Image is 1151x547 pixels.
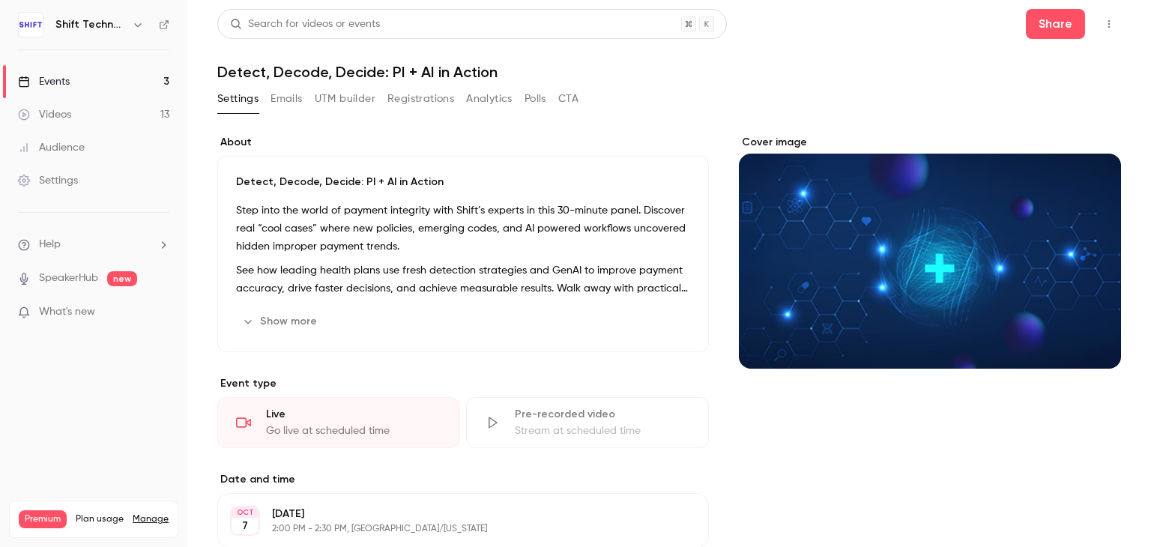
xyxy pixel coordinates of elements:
[315,87,375,111] button: UTM builder
[232,507,259,518] div: OCT
[217,376,709,391] p: Event type
[19,13,43,37] img: Shift Technology
[18,173,78,188] div: Settings
[271,87,302,111] button: Emails
[39,271,98,286] a: SpeakerHub
[272,523,629,535] p: 2:00 PM - 2:30 PM, [GEOGRAPHIC_DATA]/[US_STATE]
[18,237,169,253] li: help-dropdown-opener
[55,17,126,32] h6: Shift Technology
[266,423,441,438] div: Go live at scheduled time
[236,175,690,190] p: Detect, Decode, Decide: PI + AI in Action
[466,87,513,111] button: Analytics
[230,16,380,32] div: Search for videos or events
[558,87,578,111] button: CTA
[739,135,1121,369] section: Cover image
[217,472,709,487] label: Date and time
[133,513,169,525] a: Manage
[739,135,1121,150] label: Cover image
[18,74,70,89] div: Events
[242,519,248,534] p: 7
[217,63,1121,81] h1: Detect, Decode, Decide: PI + AI in Action
[107,271,137,286] span: new
[217,87,259,111] button: Settings
[76,513,124,525] span: Plan usage
[525,87,546,111] button: Polls
[18,107,71,122] div: Videos
[515,407,690,422] div: Pre-recorded video
[387,87,454,111] button: Registrations
[466,397,709,448] div: Pre-recorded videoStream at scheduled time
[217,397,460,448] div: LiveGo live at scheduled time
[151,306,169,319] iframe: Noticeable Trigger
[39,237,61,253] span: Help
[18,140,85,155] div: Audience
[236,309,326,333] button: Show more
[19,510,67,528] span: Premium
[39,304,95,320] span: What's new
[515,423,690,438] div: Stream at scheduled time
[236,202,690,256] p: Step into the world of payment integrity with Shift’s experts in this 30-minute panel. Discover r...
[236,262,690,297] p: See how leading health plans use fresh detection strategies and GenAI to improve payment accuracy...
[266,407,441,422] div: Live
[217,135,709,150] label: About
[1026,9,1085,39] button: Share
[272,507,629,522] p: [DATE]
